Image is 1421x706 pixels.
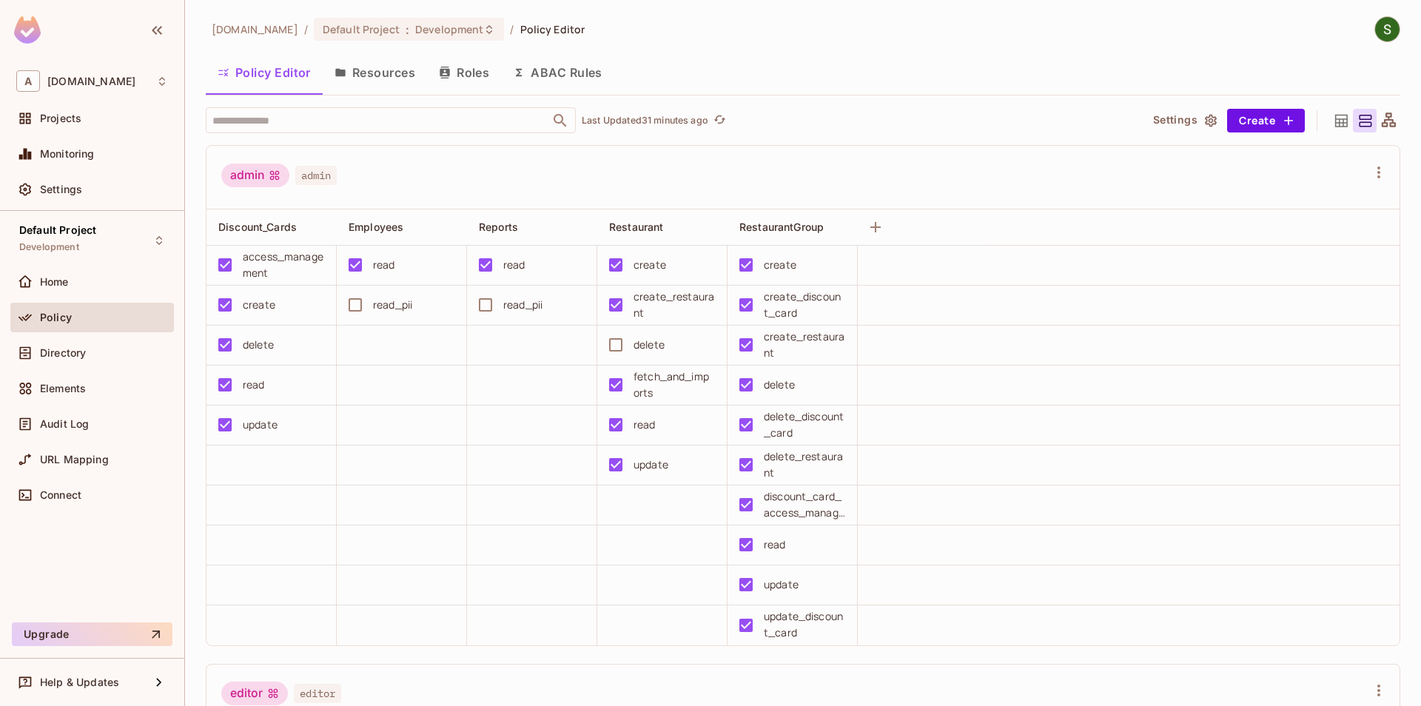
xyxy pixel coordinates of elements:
[764,289,845,321] div: create_discount_card
[582,115,708,127] p: Last Updated 31 minutes ago
[634,369,715,401] div: fetch_and_imports
[40,112,81,124] span: Projects
[40,489,81,501] span: Connect
[349,221,403,233] span: Employees
[479,221,518,233] span: Reports
[764,329,845,361] div: create_restaurant
[40,312,72,323] span: Policy
[304,22,308,36] li: /
[40,148,95,160] span: Monitoring
[503,297,542,313] div: read_pii
[550,110,571,131] button: Open
[634,337,665,353] div: delete
[218,221,297,233] span: Discount_Cards
[405,24,410,36] span: :
[221,164,289,187] div: admin
[14,16,41,44] img: SReyMgAAAABJRU5ErkJggg==
[764,448,845,481] div: delete_restaurant
[221,682,288,705] div: editor
[1375,17,1400,41] img: Shakti Seniyar
[634,289,715,321] div: create_restaurant
[243,249,324,281] div: access_management
[19,224,96,236] span: Default Project
[40,676,119,688] span: Help & Updates
[40,418,89,430] span: Audit Log
[16,70,40,92] span: A
[739,221,824,233] span: RestaurantGroup
[323,22,400,36] span: Default Project
[243,377,265,393] div: read
[427,54,501,91] button: Roles
[243,337,274,353] div: delete
[243,297,275,313] div: create
[243,417,278,433] div: update
[503,257,525,273] div: read
[501,54,614,91] button: ABAC Rules
[373,297,412,313] div: read_pii
[40,383,86,394] span: Elements
[373,257,395,273] div: read
[713,113,726,128] span: refresh
[764,409,845,441] div: delete_discount_card
[40,276,69,288] span: Home
[415,22,483,36] span: Development
[12,622,172,646] button: Upgrade
[764,257,796,273] div: create
[212,22,298,36] span: the active workspace
[1147,109,1221,132] button: Settings
[711,112,729,130] button: refresh
[323,54,427,91] button: Resources
[634,257,666,273] div: create
[609,221,664,233] span: Restaurant
[764,608,845,641] div: update_discount_card
[294,684,341,703] span: editor
[40,454,109,465] span: URL Mapping
[520,22,585,36] span: Policy Editor
[764,488,845,521] div: discount_card_access_management
[40,347,86,359] span: Directory
[19,241,79,253] span: Development
[764,537,786,553] div: read
[510,22,514,36] li: /
[295,166,337,185] span: admin
[764,377,795,393] div: delete
[634,417,656,433] div: read
[40,184,82,195] span: Settings
[708,112,729,130] span: Click to refresh data
[1227,109,1305,132] button: Create
[764,576,799,593] div: update
[634,457,668,473] div: update
[206,54,323,91] button: Policy Editor
[47,75,135,87] span: Workspace: allerin.com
